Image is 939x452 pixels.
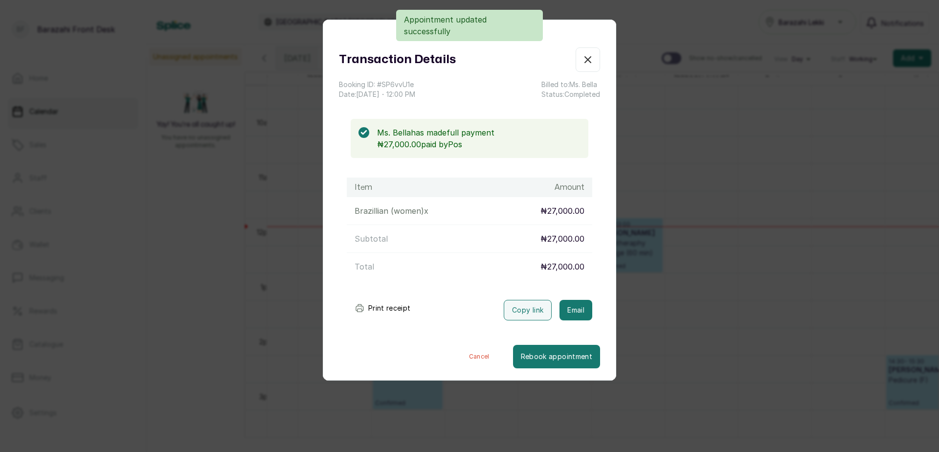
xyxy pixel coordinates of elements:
[540,233,584,245] p: ₦27,000.00
[446,345,513,368] button: Cancel
[339,80,415,90] p: Booking ID: # SP6vvU1e
[377,138,581,150] p: ₦27,000.00 paid by Pos
[355,205,428,217] p: Brazillian (women) x
[504,300,552,320] button: Copy link
[377,127,581,138] p: Ms. Bella has made full payment
[339,51,456,68] h1: Transaction Details
[355,233,388,245] p: Subtotal
[540,205,584,217] p: ₦27,000.00
[347,298,419,318] button: Print receipt
[339,90,415,99] p: Date: [DATE] ・ 12:00 PM
[541,90,600,99] p: Status: Completed
[513,345,600,368] button: Rebook appointment
[404,14,535,37] p: Appointment updated successfully
[541,80,600,90] p: Billed to: Ms. Bella
[540,261,584,272] p: ₦27,000.00
[355,181,372,193] h1: Item
[559,300,592,320] button: Email
[555,181,584,193] h1: Amount
[355,261,374,272] p: Total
